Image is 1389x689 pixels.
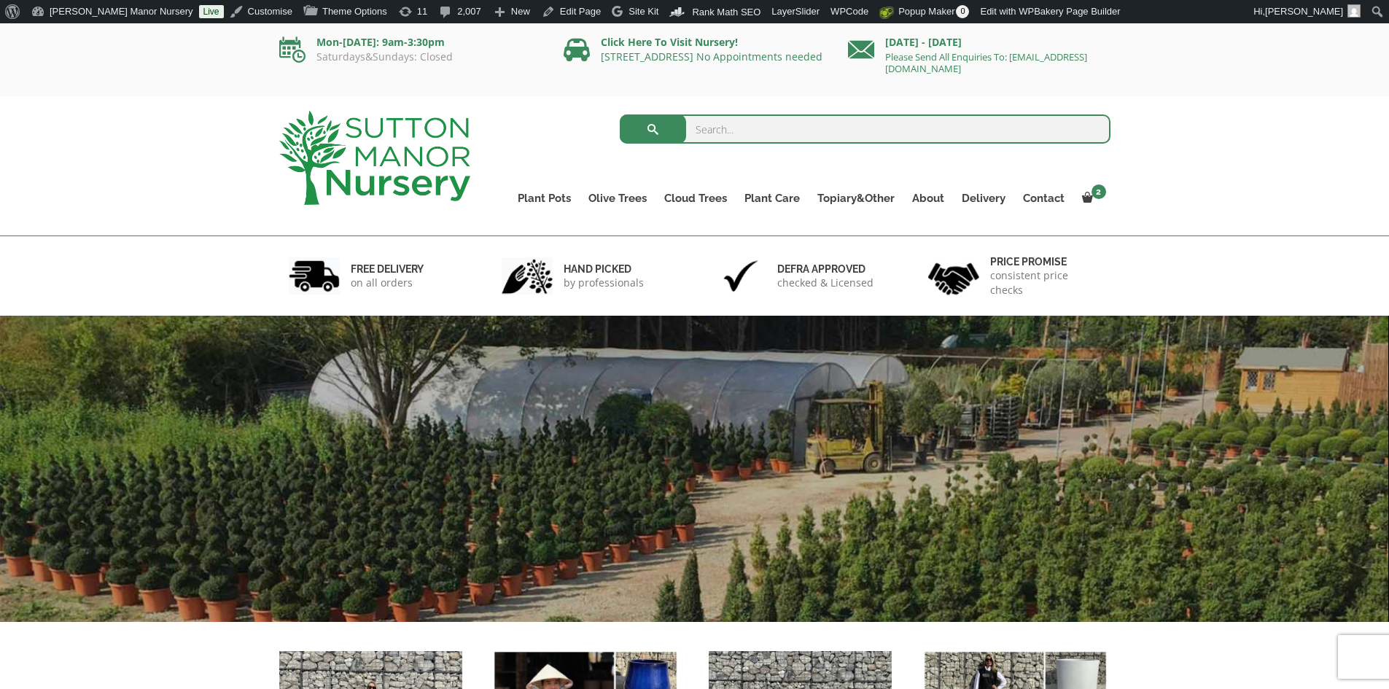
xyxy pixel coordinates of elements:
a: Cloud Trees [655,188,736,209]
a: [STREET_ADDRESS] No Appointments needed [601,50,822,63]
img: 3.jpg [715,257,766,295]
p: by professionals [564,276,644,290]
a: Delivery [953,188,1014,209]
input: Search... [620,114,1110,144]
a: Olive Trees [580,188,655,209]
a: Please Send All Enquiries To: [EMAIL_ADDRESS][DOMAIN_NAME] [885,50,1087,75]
img: logo [279,111,470,205]
h6: FREE DELIVERY [351,262,424,276]
span: Rank Math SEO [692,7,760,17]
img: 4.jpg [928,254,979,298]
span: 0 [956,5,969,18]
h6: hand picked [564,262,644,276]
a: Topiary&Other [809,188,903,209]
h6: Price promise [990,255,1101,268]
p: checked & Licensed [777,276,874,290]
a: Plant Care [736,188,809,209]
h6: Defra approved [777,262,874,276]
p: Mon-[DATE]: 9am-3:30pm [279,34,542,51]
a: 2 [1073,188,1110,209]
a: Contact [1014,188,1073,209]
a: Click Here To Visit Nursery! [601,35,738,49]
img: 2.jpg [502,257,553,295]
a: About [903,188,953,209]
span: 2 [1092,184,1106,199]
span: Site Kit [629,6,658,17]
a: Live [199,5,224,18]
p: Saturdays&Sundays: Closed [279,51,542,63]
span: [PERSON_NAME] [1265,6,1343,17]
p: [DATE] - [DATE] [848,34,1110,51]
p: on all orders [351,276,424,290]
p: consistent price checks [990,268,1101,297]
img: 1.jpg [289,257,340,295]
a: Plant Pots [509,188,580,209]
